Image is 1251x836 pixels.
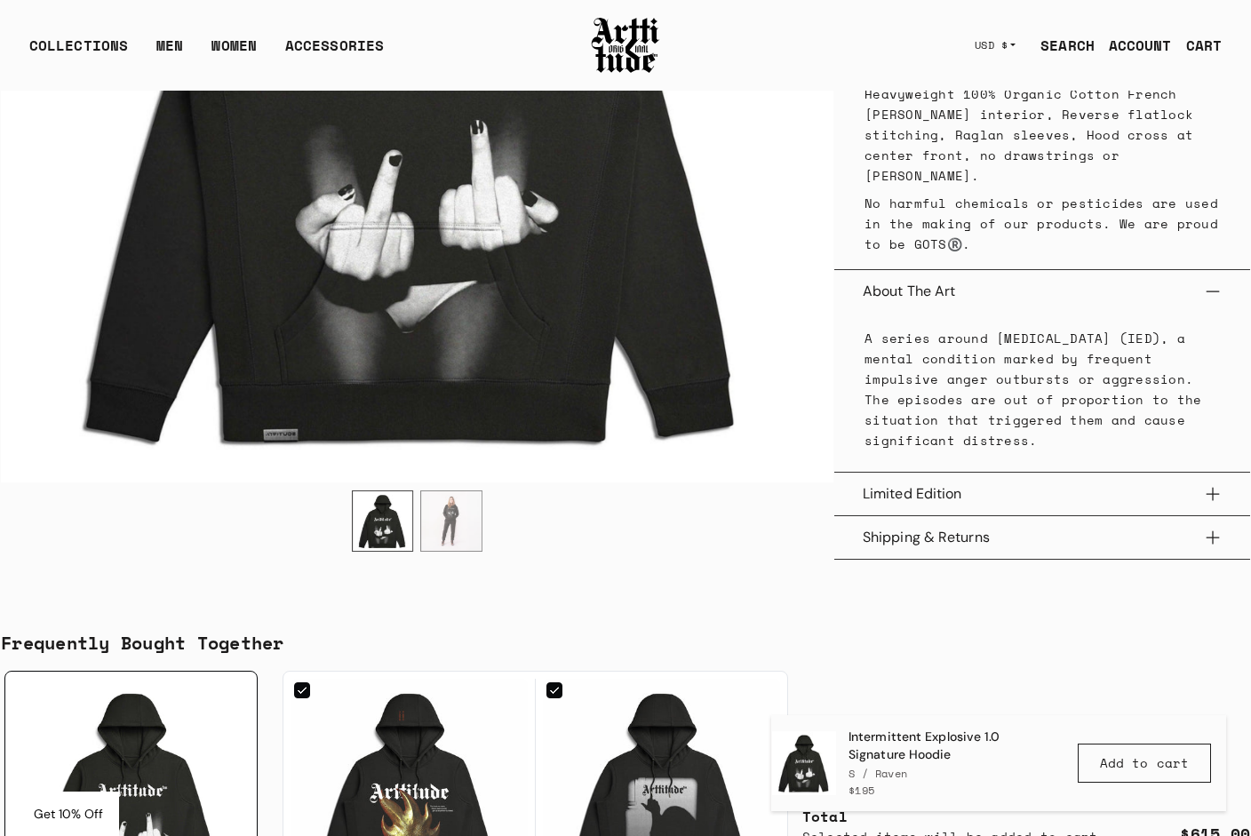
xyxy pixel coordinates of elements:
span: Get 10% Off [34,806,103,822]
button: Shipping & Returns [863,516,1222,559]
button: USD $ [964,26,1027,65]
a: WOMEN [211,35,257,70]
ul: Main navigation [15,35,398,70]
button: Add to cart [1078,744,1211,783]
div: Total [802,806,1106,827]
button: Limited Edition [863,473,1222,515]
span: USD $ [975,38,1008,52]
a: ACCOUNT [1095,28,1172,63]
div: 2 / 2 [420,490,482,552]
p: No harmful chemicals or pesticides are used in the making of our products. We are proud to be GOT... [865,193,1220,254]
div: ACCESSORIES [285,35,384,70]
p: Heavyweight 100% Organic Cotton French [PERSON_NAME] interior, Reverse flatlock stitching, Raglan... [865,84,1220,186]
span: Add to cart [1100,754,1189,772]
a: Open cart [1172,28,1222,63]
span: Intermittent Explosive 1.0 Signature Hoodie [849,729,1051,764]
span: $195 [849,783,875,798]
div: CART [1186,35,1222,56]
img: Intermittent Explosive 1.0 Signature Hoodie [353,491,412,551]
div: S / Raven [849,766,1051,781]
a: MEN [156,35,183,70]
p: A series around [MEDICAL_DATA] (IED), a mental condition marked by frequent impulsive anger outbu... [865,328,1220,451]
div: COLLECTIONS [29,35,128,70]
div: Frequently Bought Together [1,630,1250,657]
div: 1 / 2 [352,490,413,552]
img: Arttitude [590,15,661,76]
button: About The Art [863,270,1222,313]
img: Intermittent Explosive 1.0 Signature Hoodie [772,731,836,795]
div: Get 10% Off [18,792,119,836]
a: SEARCH [1026,28,1095,63]
img: Intermittent Explosive 1.0 Signature Hoodie [421,491,481,551]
